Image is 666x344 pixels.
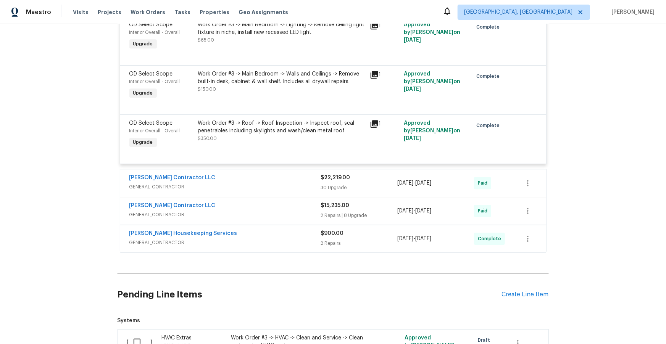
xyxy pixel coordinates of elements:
[129,79,180,84] span: Interior Overall - Overall
[129,231,237,236] a: [PERSON_NAME] Housekeeping Services
[608,8,655,16] span: [PERSON_NAME]
[397,208,413,214] span: [DATE]
[478,179,490,187] span: Paid
[415,180,431,186] span: [DATE]
[129,211,321,219] span: GENERAL_CONTRACTOR
[370,21,400,30] div: 1
[129,121,173,126] span: OD Select Scope
[464,8,572,16] span: [GEOGRAPHIC_DATA], [GEOGRAPHIC_DATA]
[118,277,502,312] h2: Pending Line Items
[321,203,350,208] span: $15,235.00
[129,203,216,208] a: [PERSON_NAME] Contractor LLC
[198,38,214,42] span: $65.00
[129,22,173,27] span: OD Select Scope
[404,136,421,141] span: [DATE]
[198,136,217,141] span: $350.00
[404,87,421,92] span: [DATE]
[397,207,431,215] span: -
[404,22,460,43] span: Approved by [PERSON_NAME] on
[397,180,413,186] span: [DATE]
[98,8,121,16] span: Projects
[129,71,173,77] span: OD Select Scope
[370,70,400,79] div: 1
[129,239,321,246] span: GENERAL_CONTRACTOR
[321,184,398,191] div: 30 Upgrade
[73,8,89,16] span: Visits
[129,129,180,133] span: Interior Overall - Overall
[397,236,413,241] span: [DATE]
[321,175,350,180] span: $22,219.00
[129,30,180,35] span: Interior Overall - Overall
[130,89,156,97] span: Upgrade
[130,138,156,146] span: Upgrade
[321,231,344,236] span: $900.00
[397,235,431,243] span: -
[161,335,192,341] span: HVAC Extras
[26,8,51,16] span: Maestro
[415,208,431,214] span: [DATE]
[129,175,216,180] a: [PERSON_NAME] Contractor LLC
[476,72,503,80] span: Complete
[404,37,421,43] span: [DATE]
[239,8,288,16] span: Geo Assignments
[478,235,504,243] span: Complete
[131,8,165,16] span: Work Orders
[478,336,493,344] span: Draft
[198,21,365,36] div: Work Order #3 -> Main Bedroom -> Lighting -> Remove ceiling light fixture in niche, install new r...
[476,122,503,129] span: Complete
[502,291,549,298] div: Create Line Item
[321,212,398,219] div: 2 Repairs | 8 Upgrade
[397,179,431,187] span: -
[174,10,190,15] span: Tasks
[476,23,503,31] span: Complete
[321,240,398,247] div: 2 Repairs
[478,207,490,215] span: Paid
[200,8,229,16] span: Properties
[118,317,549,325] span: Systems
[404,121,460,141] span: Approved by [PERSON_NAME] on
[370,119,400,129] div: 1
[129,183,321,191] span: GENERAL_CONTRACTOR
[198,70,365,85] div: Work Order #3 -> Main Bedroom -> Walls and Ceilings -> Remove built-in desk, cabinet & wall shelf...
[130,40,156,48] span: Upgrade
[198,87,216,92] span: $150.00
[415,236,431,241] span: [DATE]
[198,119,365,135] div: Work Order #3 -> Roof -> Roof Inspection -> Inspect roof, seal penetrables including skylights an...
[404,71,460,92] span: Approved by [PERSON_NAME] on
